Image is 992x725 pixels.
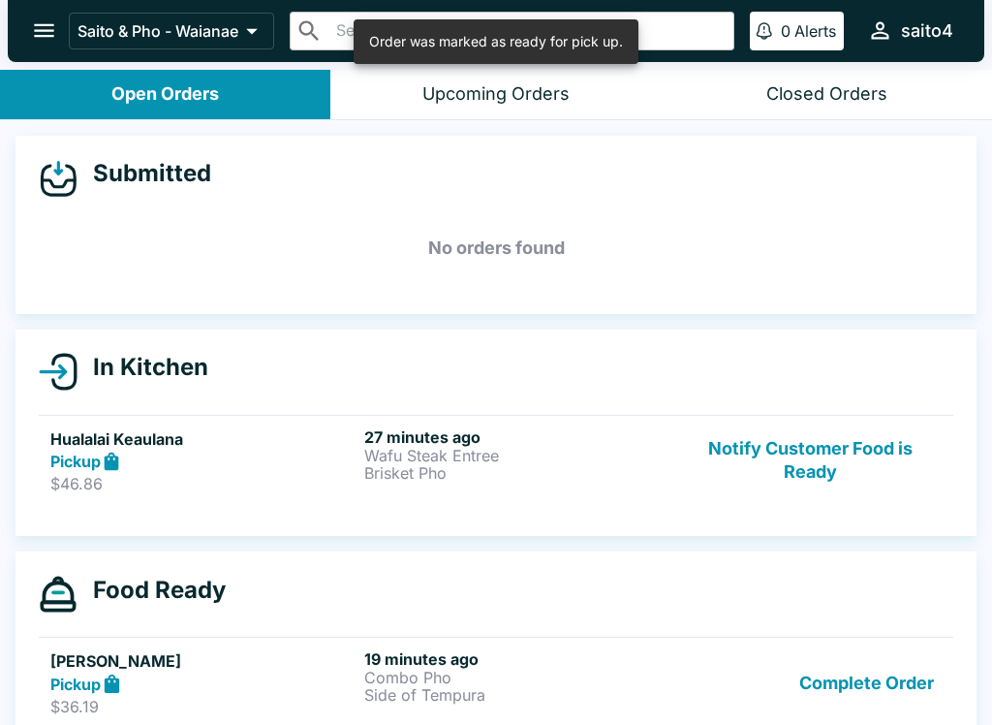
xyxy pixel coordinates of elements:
strong: Pickup [50,452,101,471]
h4: Food Ready [77,576,226,605]
div: Upcoming Orders [422,83,570,106]
p: Brisket Pho [364,464,670,482]
h5: [PERSON_NAME] [50,649,356,673]
div: Open Orders [111,83,219,106]
h6: 19 minutes ago [364,649,670,669]
div: Order was marked as ready for pick up. [369,25,623,58]
input: Search orders by name or phone number [330,17,726,45]
a: Hualalai KeaulanaPickup$46.8627 minutes agoWafu Steak EntreeBrisket PhoNotify Customer Food is Ready [39,415,953,506]
div: Closed Orders [766,83,887,106]
p: Side of Tempura [364,686,670,704]
p: Combo Pho [364,669,670,686]
button: saito4 [859,10,961,51]
button: Saito & Pho - Waianae [69,13,274,49]
button: Notify Customer Food is Ready [679,427,942,494]
h4: Submitted [77,159,211,188]
h6: 27 minutes ago [364,427,670,447]
button: Complete Order [791,649,942,716]
p: Saito & Pho - Waianae [77,21,238,41]
h4: In Kitchen [77,353,208,382]
p: Wafu Steak Entree [364,447,670,464]
div: saito4 [901,19,953,43]
p: $36.19 [50,697,356,716]
p: $46.86 [50,474,356,493]
button: open drawer [19,6,69,55]
h5: No orders found [39,213,953,283]
h5: Hualalai Keaulana [50,427,356,451]
strong: Pickup [50,675,101,694]
p: 0 [781,21,790,41]
p: Alerts [794,21,836,41]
